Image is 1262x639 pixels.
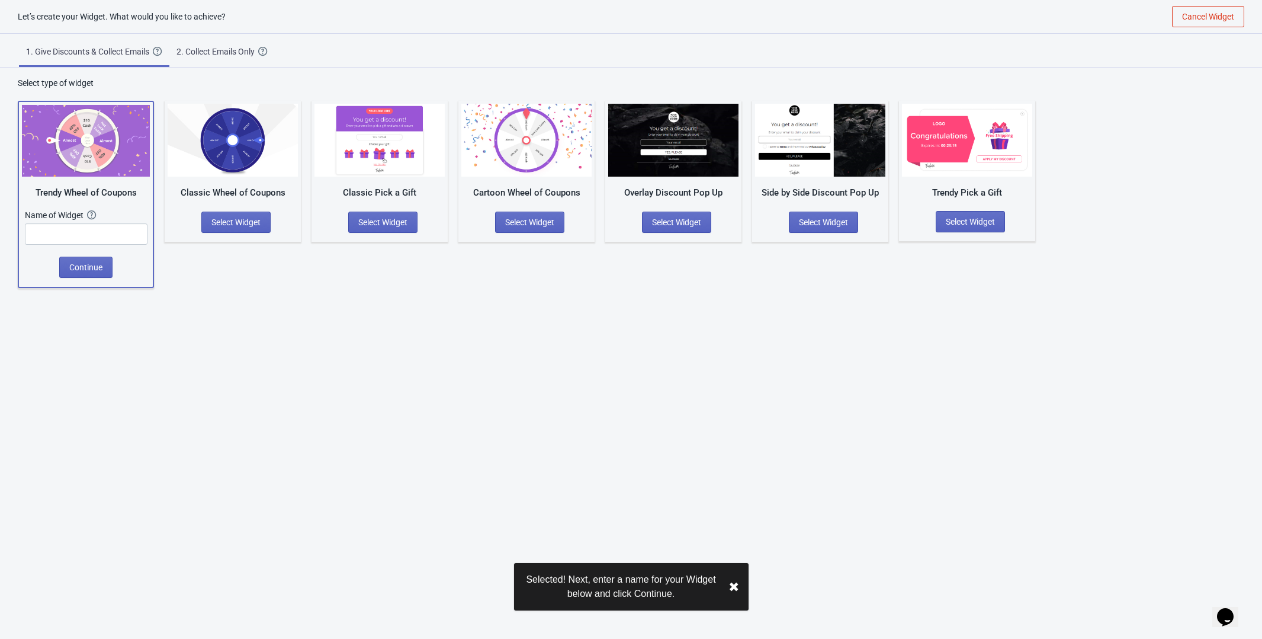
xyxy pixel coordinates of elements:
img: classic_game.jpg [168,104,298,177]
button: Select Widget [789,212,858,233]
img: regular_popup.jpg [755,104,885,177]
img: gift_game.jpg [314,104,445,177]
img: cartoon_game.jpg [461,104,592,177]
img: full_screen_popup.jpg [608,104,738,177]
button: close [728,580,739,595]
img: trendy_game.png [22,105,150,177]
span: Continue [69,263,102,272]
iframe: chat widget [1212,592,1250,627]
span: Select Widget [652,218,701,227]
div: Trendy Wheel of Coupons [22,186,150,200]
button: Cancel Widget [1172,6,1244,27]
span: Select Widget [505,218,554,227]
div: Overlay Discount Pop Up [608,186,738,200]
div: Select type of widget [18,77,1244,89]
span: Select Widget [211,218,261,227]
span: Select Widget [358,218,407,227]
div: Trendy Pick a Gift [902,186,1032,200]
span: Select Widget [799,218,848,227]
div: Cartoon Wheel of Coupons [461,186,592,200]
div: Side by Side Discount Pop Up [755,186,885,200]
div: Selected! Next, enter a name for your Widget below and click Continue. [524,573,719,601]
button: Select Widget [495,212,564,233]
button: Select Widget [936,211,1005,232]
button: Select Widget [348,212,418,233]
div: Name of Widget [25,209,87,221]
span: Select Widget [946,217,995,226]
button: Continue [59,257,113,278]
button: Select Widget [201,212,271,233]
img: gift_game_v2.jpg [902,104,1032,177]
span: Cancel Widget [1182,12,1234,21]
div: Classic Wheel of Coupons [168,186,298,200]
button: Select Widget [642,212,711,233]
div: Classic Pick a Gift [314,186,445,200]
div: 1. Give Discounts & Collect Emails [26,46,153,57]
div: 2. Collect Emails Only [176,46,258,57]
